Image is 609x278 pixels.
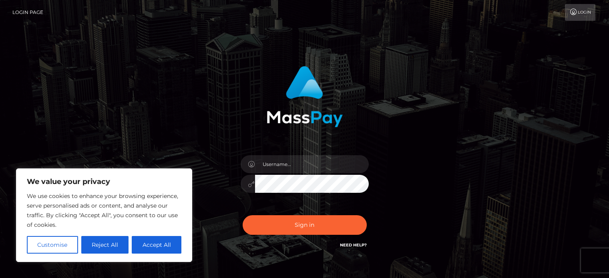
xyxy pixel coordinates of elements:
[16,168,192,262] div: We value your privacy
[81,236,129,254] button: Reject All
[27,177,181,186] p: We value your privacy
[27,191,181,230] p: We use cookies to enhance your browsing experience, serve personalised ads or content, and analys...
[243,215,367,235] button: Sign in
[565,4,595,21] a: Login
[12,4,43,21] a: Login Page
[27,236,78,254] button: Customise
[132,236,181,254] button: Accept All
[340,242,367,248] a: Need Help?
[267,66,343,127] img: MassPay Login
[255,155,369,173] input: Username...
